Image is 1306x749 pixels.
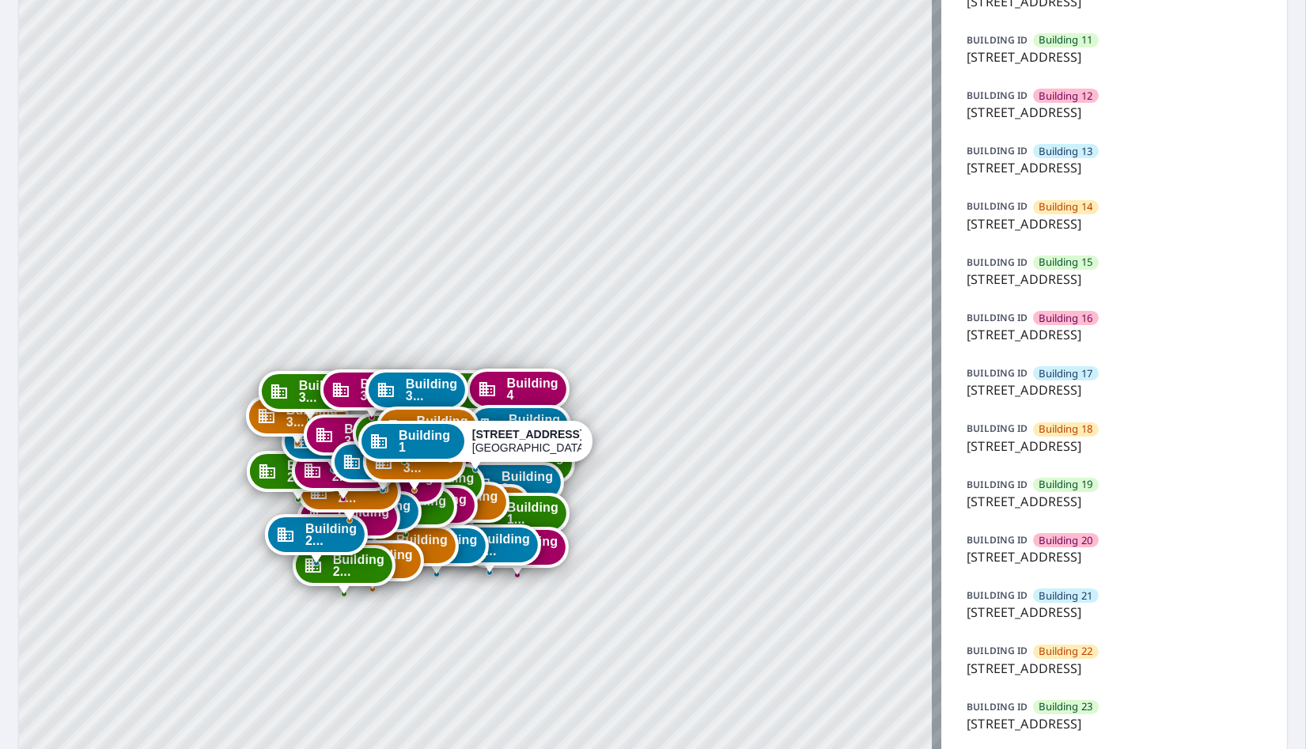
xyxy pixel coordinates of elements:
[967,380,1262,399] p: [STREET_ADDRESS]
[967,199,1028,213] p: BUILDING ID
[287,460,339,483] span: Building 2...
[344,423,396,447] span: Building 3...
[509,414,560,437] span: Building 5
[967,89,1028,102] p: BUILDING ID
[507,501,558,525] span: Building 1...
[305,523,357,547] span: Building 2...
[967,270,1262,289] p: [STREET_ADDRESS]
[1039,699,1093,714] span: Building 23
[1039,533,1093,548] span: Building 20
[438,524,541,573] div: Dropped pin, building Building 13, Commercial property, 7627 East 37th Street North Wichita, KS 6...
[967,478,1028,491] p: BUILDING ID
[403,450,455,474] span: Building 3...
[967,533,1028,547] p: BUILDING ID
[967,33,1028,47] p: BUILDING ID
[967,588,1028,602] p: BUILDING ID
[967,103,1262,122] p: [STREET_ADDRESS]
[360,378,411,402] span: Building 3...
[304,414,407,463] div: Dropped pin, building Building 32, Commercial property, 7627 East 37th Street North Wichita, KS 6...
[967,644,1028,657] p: BUILDING ID
[299,380,350,403] span: Building 3...
[1039,311,1093,326] span: Building 16
[468,405,571,454] div: Dropped pin, building Building 5, Commercial property, 7627 East 37th Street North Wichita, KS 67226
[353,413,456,462] div: Dropped pin, building Building 35, Commercial property, 7627 East 37th Street North Wichita, KS 6...
[507,377,558,401] span: Building 4
[967,492,1262,511] p: [STREET_ADDRESS]
[265,514,368,563] div: Dropped pin, building Building 25, Commercial property, 7627 East 37th Street North Wichita, KS 6...
[365,369,468,418] div: Dropped pin, building Building 37, Commercial property, 7627 East 37th Street North Wichita, KS 6...
[1039,588,1093,603] span: Building 21
[406,378,457,402] span: Building 3...
[417,415,468,439] span: Building 3...
[1039,422,1093,437] span: Building 18
[331,441,434,490] div: Dropped pin, building Building 33, Commercial property, 7627 East 37th Street North Wichita, KS 6...
[967,603,1262,622] p: [STREET_ADDRESS]
[1039,32,1093,47] span: Building 11
[472,428,581,455] div: [GEOGRAPHIC_DATA]
[358,421,592,470] div: Dropped pin, building Building 1, Commercial property, 7627 East 37th Street North Wichita, KS 67226
[479,533,530,557] span: Building 1...
[967,144,1028,157] p: BUILDING ID
[1039,89,1093,104] span: Building 12
[967,255,1028,269] p: BUILDING ID
[1039,144,1093,159] span: Building 13
[377,407,479,456] div: Dropped pin, building Building 38, Commercial property, 7627 East 37th Street North Wichita, KS 6...
[967,325,1262,344] p: [STREET_ADDRESS]
[967,214,1262,233] p: [STREET_ADDRESS]
[246,395,349,444] div: Dropped pin, building Building 30, Commercial property, 7627 East 37th Street North Wichita, KS 6...
[333,554,384,577] span: Building 2...
[1039,644,1093,659] span: Building 22
[467,493,570,542] div: Dropped pin, building Building 11, Commercial property, 7627 East 37th Street North Wichita, KS 6...
[320,369,422,418] div: Dropped pin, building Building 36, Commercial property, 7627 East 37th Street North Wichita, KS 6...
[292,450,395,499] div: Dropped pin, building Building 28, Commercial property, 7627 East 37th Street North Wichita, KS 6...
[502,471,553,494] span: Building 9
[967,700,1028,713] p: BUILDING ID
[967,158,1262,177] p: [STREET_ADDRESS]
[967,366,1028,380] p: BUILDING ID
[967,422,1028,435] p: BUILDING ID
[467,369,570,418] div: Dropped pin, building Building 4, Commercial property, 7627 East 37th Street North Wichita, KS 67226
[472,428,584,441] strong: [STREET_ADDRESS]
[282,421,384,470] div: Dropped pin, building Building 29, Commercial property, 7627 East 37th Street North Wichita, KS 6...
[259,371,362,420] div: Dropped pin, building Building 31, Commercial property, 7627 East 37th Street North Wichita, KS 6...
[967,47,1262,66] p: [STREET_ADDRESS]
[967,311,1028,324] p: BUILDING ID
[339,480,390,504] span: Building 2...
[399,429,456,453] span: Building 1
[1039,199,1093,214] span: Building 14
[967,659,1262,678] p: [STREET_ADDRESS]
[967,714,1262,733] p: [STREET_ADDRESS]
[286,404,338,428] span: Building 3...
[1039,255,1093,270] span: Building 15
[967,437,1262,456] p: [STREET_ADDRESS]
[1039,366,1093,381] span: Building 17
[967,547,1262,566] p: [STREET_ADDRESS]
[293,545,396,594] div: Dropped pin, building Building 23, Commercial property, 7627 East 37th Street North Wichita, KS 6...
[1039,477,1093,492] span: Building 19
[247,451,350,500] div: Dropped pin, building Building 27, Commercial property, 7627 East 37th Street North Wichita, KS 6...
